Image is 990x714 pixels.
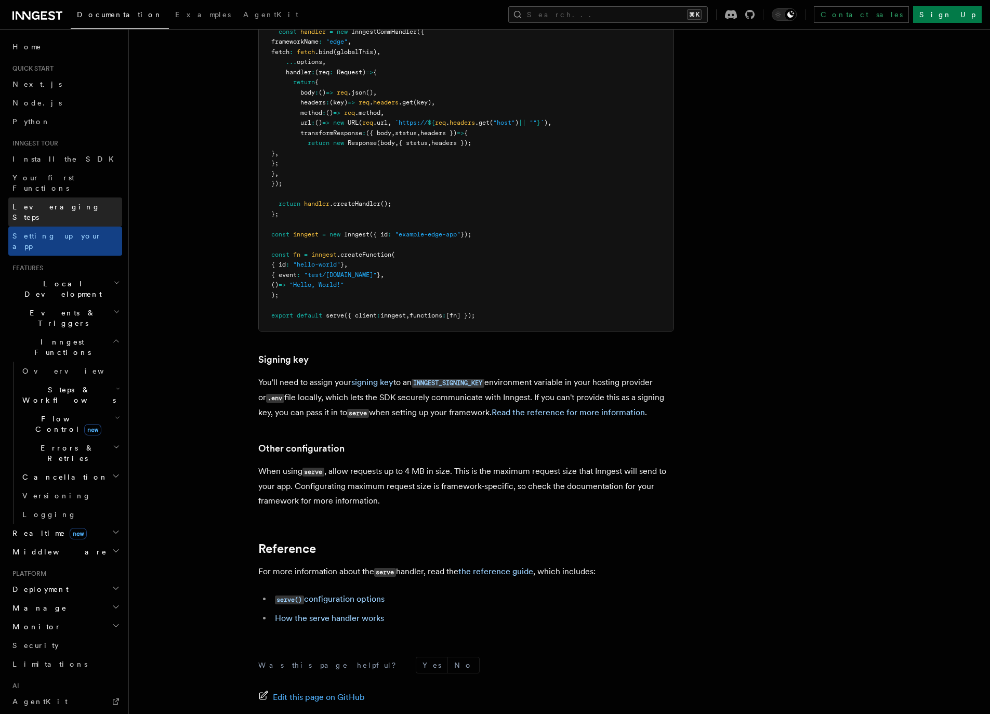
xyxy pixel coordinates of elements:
span: , [377,48,380,56]
a: Install the SDK [8,150,122,168]
span: Local Development [8,279,113,299]
span: || [519,119,526,126]
span: = [304,251,308,258]
span: Realtime [8,528,87,538]
a: Contact sales [814,6,909,23]
p: For more information about the handler, read the , which includes: [258,564,674,579]
span: handler [300,28,326,35]
span: return [293,78,315,86]
span: => [457,129,464,137]
span: ({ client [344,312,377,319]
span: new [333,139,344,147]
a: signing key [351,377,393,387]
button: Toggle dark mode [772,8,797,21]
span: new [337,28,348,35]
a: Next.js [8,75,122,94]
a: Leveraging Steps [8,197,122,227]
span: return [308,139,329,147]
a: Signing key [258,352,309,367]
span: req [344,109,355,116]
span: , [417,129,420,137]
span: Documentation [77,10,163,19]
span: headers }) [420,129,457,137]
span: Examples [175,10,231,19]
span: req [337,89,348,96]
span: req [362,119,373,126]
span: .url [373,119,388,126]
span: . [369,99,373,106]
span: Inngest tour [8,139,58,148]
span: Steps & Workflows [18,385,116,405]
span: ) [515,119,519,126]
span: AI [8,682,19,690]
span: Manage [8,603,67,613]
span: Versioning [22,492,91,500]
span: ); [271,292,279,299]
span: Leveraging Steps [12,203,100,221]
span: ${ [428,119,435,126]
span: } [271,170,275,177]
a: Python [8,112,122,131]
span: Features [8,264,43,272]
span: serve [326,312,344,319]
span: ({ [417,28,424,35]
span: inngest [293,231,319,238]
a: AgentKit [237,3,305,28]
div: Inngest Functions [8,362,122,524]
span: { id [271,261,286,268]
span: : [362,129,366,137]
span: } [340,261,344,268]
span: Flow Control [18,414,114,434]
a: Versioning [18,486,122,505]
a: the reference guide [458,566,533,576]
span: Response [348,139,377,147]
span: : [319,38,322,45]
span: [fn] }); [446,312,475,319]
span: const [271,251,289,258]
span: () [315,119,322,126]
span: ) [544,119,548,126]
a: Other configuration [258,441,345,456]
code: serve() [275,596,304,604]
span: Home [12,42,42,52]
span: .createHandler [329,200,380,207]
span: "test/[DOMAIN_NAME]" [304,271,377,279]
a: AgentKit [8,692,122,711]
span: => [322,119,329,126]
span: headers }); [431,139,471,147]
span: headers [300,99,326,106]
span: : [442,312,446,319]
span: inngest [311,251,337,258]
span: , [548,119,551,126]
code: INNGEST_SIGNING_KEY [412,379,484,388]
span: : [311,69,315,76]
span: Security [12,641,59,650]
span: (key) [329,99,348,106]
span: () [271,281,279,288]
span: Inngest Functions [8,337,112,358]
span: : [286,261,289,268]
span: status [395,129,417,137]
span: `https:// [395,119,428,126]
button: Local Development [8,274,122,303]
a: serve()configuration options [275,594,385,604]
a: Logging [18,505,122,524]
button: Realtimenew [8,524,122,543]
kbd: ⌘K [687,9,702,20]
button: Steps & Workflows [18,380,122,409]
span: req [359,99,369,106]
span: Errors & Retries [18,443,113,464]
span: body [300,89,315,96]
span: Edit this page on GitHub [273,690,365,705]
span: ({ body [366,129,391,137]
span: { [315,78,319,86]
span: Install the SDK [12,155,120,163]
span: .method [355,109,380,116]
a: Edit this page on GitHub [258,690,365,705]
button: Events & Triggers [8,303,122,333]
span: Events & Triggers [8,308,113,328]
button: Errors & Retries [18,439,122,468]
p: When using , allow requests up to 4 MB in size. This is the maximum request size that Inngest wil... [258,464,674,508]
span: Monitor [8,622,61,632]
a: Limitations [8,655,122,673]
